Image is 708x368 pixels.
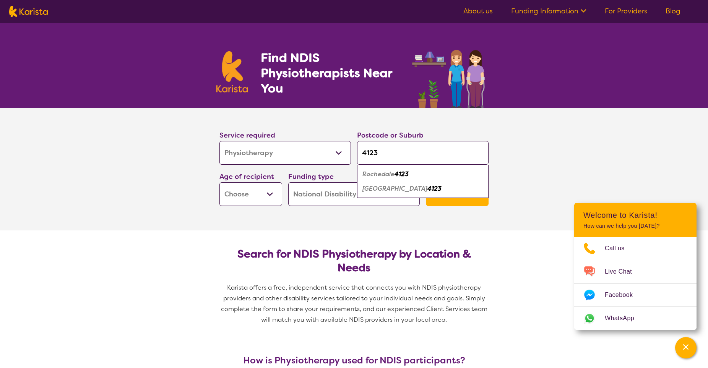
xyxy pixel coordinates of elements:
label: Postcode or Suburb [357,131,424,140]
a: Funding Information [511,6,586,16]
a: Blog [666,6,680,16]
h3: How is Physiotherapy used for NDIS participants? [216,355,492,366]
em: 4123 [427,185,442,193]
div: Rochedale South 4123 [361,182,485,196]
div: Channel Menu [574,203,697,330]
h2: Welcome to Karista! [583,211,687,220]
h2: Search for NDIS Physiotherapy by Location & Needs [226,247,482,275]
a: About us [463,6,493,16]
em: 4123 [395,170,409,178]
input: Type [357,141,489,165]
label: Service required [219,131,275,140]
img: Karista logo [9,6,48,17]
span: Live Chat [605,266,641,277]
button: Channel Menu [675,337,697,358]
img: physiotherapy [410,41,492,108]
span: WhatsApp [605,313,643,324]
img: Karista logo [216,51,248,92]
label: Age of recipient [219,172,274,181]
span: Call us [605,243,634,254]
em: [GEOGRAPHIC_DATA] [362,185,427,193]
a: For Providers [605,6,647,16]
em: Rochedale [362,170,395,178]
div: Rochedale 4123 [361,167,485,182]
a: Web link opens in a new tab. [574,307,697,330]
span: Facebook [605,289,642,301]
h1: Find NDIS Physiotherapists Near You [261,50,402,96]
p: How can we help you [DATE]? [583,223,687,229]
ul: Choose channel [574,237,697,330]
p: Karista offers a free, independent service that connects you with NDIS physiotherapy providers an... [216,282,492,325]
label: Funding type [288,172,334,181]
